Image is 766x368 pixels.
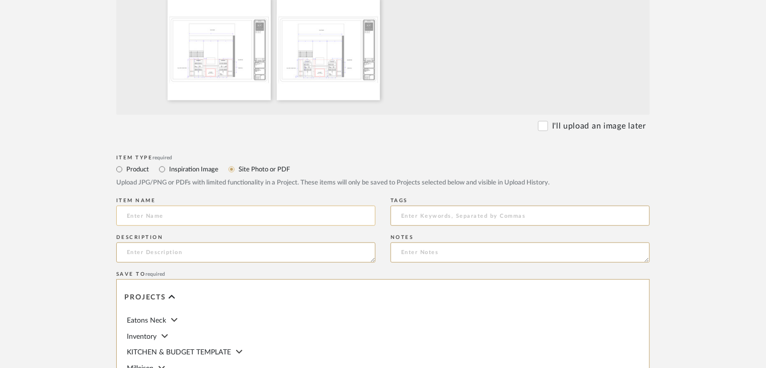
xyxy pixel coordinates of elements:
span: Eatons Neck [127,317,166,324]
div: Upload JPG/PNG or PDFs with limited functionality in a Project. These items will only be saved to... [116,178,650,188]
span: required [146,272,166,277]
mat-radio-group: Select item type [116,163,650,175]
label: Site Photo or PDF [238,164,290,175]
input: Enter Name [116,206,375,226]
div: Item Type [116,155,650,161]
input: Enter Keywords, Separated by Commas [391,206,650,226]
label: Product [125,164,149,175]
label: Inspiration Image [168,164,218,175]
div: Description [116,234,375,240]
div: Tags [391,198,650,204]
div: Save To [116,271,650,277]
label: I'll upload an image later [552,120,646,132]
div: Item name [116,198,375,204]
span: required [153,155,173,160]
span: KITCHEN & BUDGET TEMPLATE [127,349,231,356]
span: Inventory [127,333,157,340]
span: Projects [124,293,166,302]
div: Notes [391,234,650,240]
